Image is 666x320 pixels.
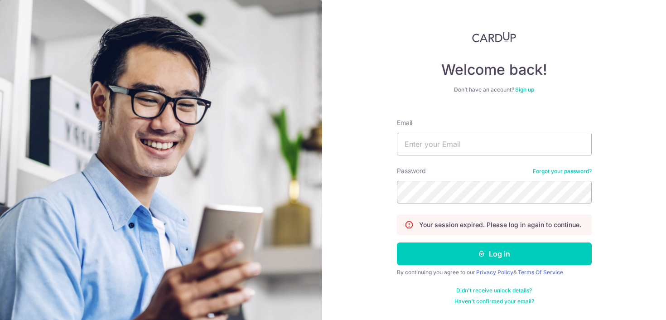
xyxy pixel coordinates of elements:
a: Sign up [515,86,534,93]
a: Haven't confirmed your email? [454,298,534,305]
button: Log in [397,242,592,265]
label: Password [397,166,426,175]
div: By continuing you agree to our & [397,269,592,276]
a: Privacy Policy [476,269,513,276]
input: Enter your Email [397,133,592,155]
label: Email [397,118,412,127]
p: Your session expired. Please log in again to continue. [419,220,581,229]
div: Don’t have an account? [397,86,592,93]
a: Terms Of Service [518,269,563,276]
a: Didn't receive unlock details? [456,287,532,294]
a: Forgot your password? [533,168,592,175]
img: CardUp Logo [472,32,516,43]
h4: Welcome back! [397,61,592,79]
